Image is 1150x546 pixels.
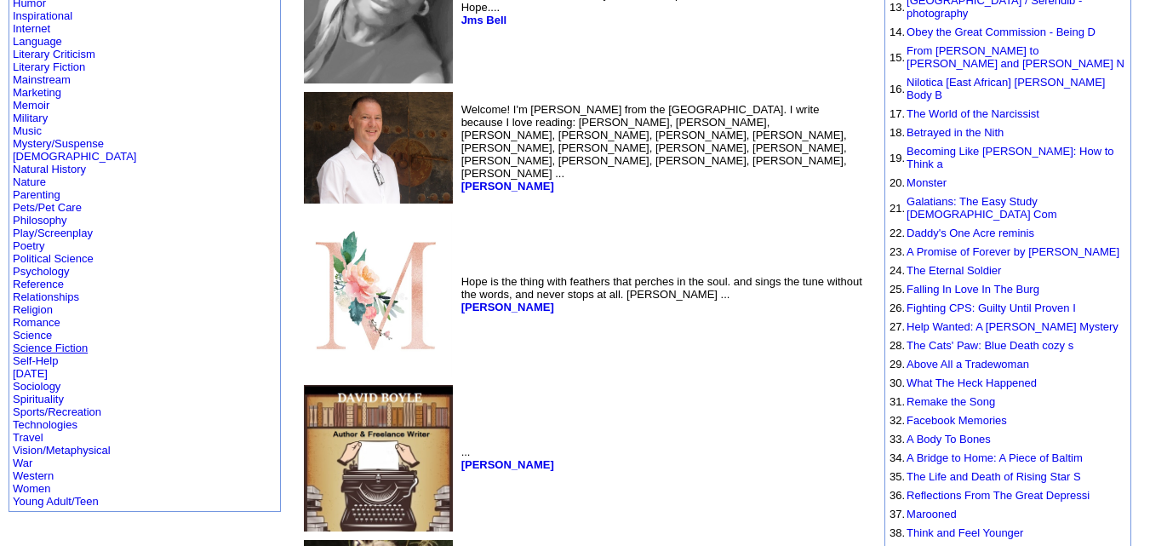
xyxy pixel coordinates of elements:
[890,451,905,464] font: 34.
[461,103,847,193] font: Welcome! I'm [PERSON_NAME] from the [GEOGRAPHIC_DATA]. I write because I love reading: [PERSON_NA...
[890,23,890,24] img: shim.gif
[13,393,64,405] a: Spirituality
[890,26,905,38] font: 14.
[890,508,905,520] font: 37.
[13,48,95,60] a: Literary Criticism
[890,302,905,314] font: 26.
[907,358,1029,371] a: Above All a Tradewoman
[890,470,905,483] font: 35.
[907,26,1096,38] a: Obey the Great Commission - Being D
[907,526,1023,539] a: Think and Feel Younger
[907,264,1001,277] a: The Eternal Soldier
[13,316,60,329] a: Romance
[13,265,69,278] a: Psychology
[461,445,557,471] font: ...
[890,243,890,244] img: shim.gif
[907,376,1037,389] a: What The Heck Happened
[13,112,48,124] a: Military
[907,395,995,408] a: Remake the Song
[890,227,905,239] font: 22.
[890,376,905,389] font: 30.
[13,214,67,227] a: Philosophy
[890,489,905,502] font: 36.
[13,418,77,431] a: Technologies
[907,470,1081,483] a: The Life and Death of Rising Star S
[13,431,43,444] a: Travel
[13,201,82,214] a: Pets/Pet Care
[13,239,45,252] a: Poetry
[907,107,1039,120] a: The World of the Narcissist
[890,73,890,74] img: shim.gif
[13,469,54,482] a: Western
[890,193,890,193] img: shim.gif
[890,543,890,543] img: shim.gif
[907,414,1007,427] a: Facebook Memories
[890,526,905,539] font: 38.
[890,202,905,215] font: 21.
[461,180,554,193] a: [PERSON_NAME]
[907,283,1039,296] a: Falling In Love In The Burg
[13,405,101,418] a: Sports/Recreation
[907,302,1076,314] a: Fighting CPS: Guilty Until Proven I
[13,342,88,354] a: Science Fiction
[890,152,905,164] font: 19.
[13,175,46,188] a: Nature
[907,145,1113,170] a: Becoming Like [PERSON_NAME]: How to Think a
[13,457,32,469] a: War
[890,433,905,445] font: 33.
[890,411,890,412] img: shim.gif
[890,176,905,189] font: 20.
[890,339,905,352] font: 28.
[890,142,890,143] img: shim.gif
[890,395,905,408] font: 31.
[13,354,58,367] a: Self-Help
[13,380,60,393] a: Sociology
[890,430,890,431] img: shim.gif
[890,83,905,95] font: 16.
[13,278,64,290] a: Reference
[13,290,79,303] a: Relationships
[907,195,1056,221] a: Galatians: The Easy Study [DEMOGRAPHIC_DATA] Com
[907,489,1090,502] a: Reflections From The Great Depressi
[890,105,890,106] img: shim.gif
[890,1,905,14] font: 13.
[13,303,53,316] a: Religion
[890,505,890,506] img: shim.gif
[13,252,94,265] a: Political Science
[907,339,1073,352] a: The Cats' Paw: Blue Death cozy s
[13,73,71,86] a: Mainstream
[13,188,60,201] a: Parenting
[13,495,99,508] a: Young Adult/Teen
[13,137,104,150] a: Mystery/Suspense
[890,355,890,356] img: shim.gif
[890,124,890,124] img: shim.gif
[890,299,890,300] img: shim.gif
[13,22,50,35] a: Internet
[13,86,61,99] a: Marketing
[907,44,1124,70] a: From [PERSON_NAME] to [PERSON_NAME] and [PERSON_NAME] N
[890,283,905,296] font: 25.
[13,444,111,457] a: Vision/Metaphysical
[461,458,554,471] b: [PERSON_NAME]
[13,124,42,137] a: Music
[890,449,890,450] img: shim.gif
[907,320,1119,333] a: Help Wanted: A [PERSON_NAME] Mystery
[907,126,1004,139] a: Betrayed in the Nith
[304,212,453,376] img: 130525.jpeg
[13,60,85,73] a: Literary Fiction
[461,301,554,313] a: [PERSON_NAME]
[13,35,62,48] a: Language
[13,163,86,175] a: Natural History
[907,245,1119,258] a: A Promise of Forever by [PERSON_NAME]
[890,358,905,371] font: 29.
[890,224,890,225] img: shim.gif
[13,9,72,22] a: Inspirational
[890,468,890,468] img: shim.gif
[890,107,905,120] font: 17.
[890,262,890,262] img: shim.gif
[461,275,862,313] font: Hope is the thing with feathers that perches in the soul. and sings the tune without the words, a...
